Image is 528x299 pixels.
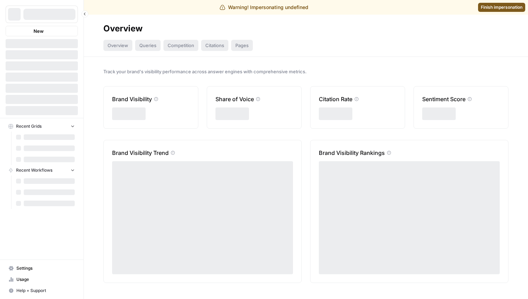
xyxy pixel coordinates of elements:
p: Brand Visibility [112,95,152,103]
div: Overview [103,23,142,34]
button: Recent Workflows [6,165,78,175]
span: Recent Grids [16,123,42,129]
div: Overview [103,40,132,51]
a: Usage [6,274,78,285]
div: Competition [163,40,198,51]
p: Brand Visibility Rankings [319,149,385,157]
span: Finish impersonation [481,4,522,10]
p: Share of Voice [215,95,254,103]
div: Queries [135,40,161,51]
div: Citations [201,40,228,51]
div: Warning! Impersonating undefined [220,4,308,11]
button: New [6,26,78,36]
span: Help + Support [16,287,75,294]
button: Help + Support [6,285,78,296]
div: Pages [231,40,253,51]
span: Usage [16,276,75,283]
a: Finish impersonation [478,3,525,12]
button: Recent Grids [6,121,78,132]
p: Sentiment Score [422,95,465,103]
span: Track your brand's visibility performance across answer engines with comprehensive metrics. [103,68,508,75]
span: Settings [16,265,75,271]
a: Settings [6,263,78,274]
p: Brand Visibility Trend [112,149,169,157]
span: New [34,28,44,35]
span: Recent Workflows [16,167,52,173]
p: Citation Rate [319,95,352,103]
